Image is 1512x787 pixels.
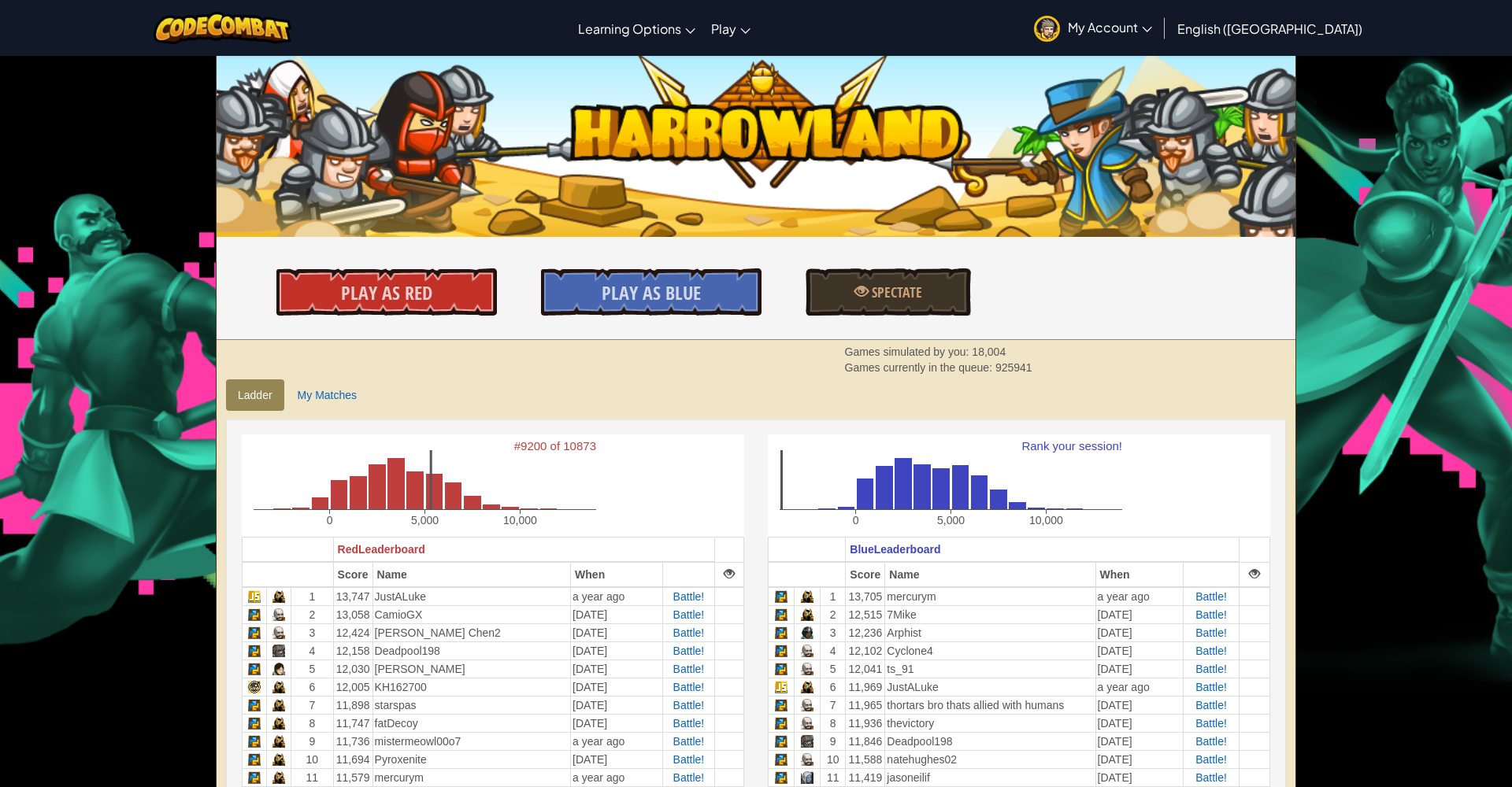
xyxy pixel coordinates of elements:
td: thevictory [885,715,1095,733]
a: My Matches [286,379,369,411]
td: [DATE] [571,751,663,769]
a: Battle! [1195,699,1227,711]
td: [DATE] [1095,769,1184,787]
td: Deadpool198 [372,642,570,660]
a: Battle! [673,663,705,675]
td: 12,102 [846,642,885,660]
span: English ([GEOGRAPHIC_DATA]) [1177,20,1362,37]
td: ts_91 [885,660,1095,678]
td: 10 [821,751,846,769]
span: Battle! [1195,717,1227,730]
span: Battle! [673,608,705,621]
th: When [1095,562,1184,587]
a: My Account [1026,3,1160,53]
td: 2 [821,606,846,624]
td: 7Mike [885,606,1095,624]
td: fatDecoy [372,715,570,733]
a: Battle! [1195,645,1227,657]
td: Javascript [769,678,795,696]
span: Battle! [1195,681,1227,693]
span: Battle! [673,626,705,639]
td: [DATE] [1095,751,1184,769]
td: 5 [821,660,846,678]
td: 11,588 [846,751,885,769]
text: 5,000 [411,514,439,527]
a: Battle! [1195,626,1227,639]
img: Harrowland [217,50,1295,237]
td: 11,694 [333,751,372,769]
td: [DATE] [571,696,663,715]
td: [DATE] [1095,696,1184,715]
td: 11,898 [333,696,372,715]
td: [DATE] [571,642,663,660]
img: CodeCombat logo [154,12,291,44]
td: 11,846 [846,733,885,751]
td: [DATE] [1095,606,1184,624]
td: JustALuke [372,587,570,606]
td: 11 [821,769,846,787]
td: thortars bro thats allied with humans [885,696,1095,715]
td: Python [243,642,267,660]
td: [DATE] [571,660,663,678]
td: [DATE] [571,715,663,733]
th: Score [846,562,885,587]
td: 9 [821,733,846,751]
td: 11,936 [846,715,885,733]
text: 10,000 [1029,514,1063,527]
td: 9 [291,733,333,751]
td: 12,041 [846,660,885,678]
td: 12,424 [333,624,372,642]
td: [PERSON_NAME] [372,660,570,678]
td: 8 [821,715,846,733]
td: Arphist [885,624,1095,642]
td: Python [769,587,795,606]
td: 11,579 [333,769,372,787]
a: Battle! [1195,608,1227,621]
a: Battle! [673,590,705,603]
td: [DATE] [1095,733,1184,751]
td: Python [243,624,267,642]
a: Learning Options [570,7,703,50]
a: Battle! [673,735,705,748]
th: Score [333,562,372,587]
a: Battle! [673,771,705,784]
a: Battle! [673,645,705,657]
td: Deadpool198 [885,733,1095,751]
td: 11,419 [846,769,885,787]
span: Battle! [673,753,705,766]
td: 13,705 [846,587,885,606]
td: 11,747 [333,715,372,733]
span: Play As Blue [602,280,701,305]
td: KH162700 [372,678,570,696]
td: 10 [291,751,333,769]
span: Battle! [1195,753,1227,766]
td: 5 [291,660,333,678]
a: Battle! [1195,771,1227,784]
span: Leaderboard [358,543,425,556]
text: 5,000 [937,514,965,527]
td: Cyclone4 [885,642,1095,660]
td: 4 [821,642,846,660]
span: Battle! [1195,590,1227,603]
td: 11,736 [333,733,372,751]
td: [DATE] [1095,642,1184,660]
img: avatar [1034,16,1060,42]
td: Python [243,606,267,624]
a: Battle! [673,699,705,711]
span: Games simulated by you: [845,345,973,358]
a: Battle! [673,717,705,730]
td: Python [769,642,795,660]
td: Python [243,733,267,751]
td: Python [769,751,795,769]
td: Pyroxenite [372,751,570,769]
